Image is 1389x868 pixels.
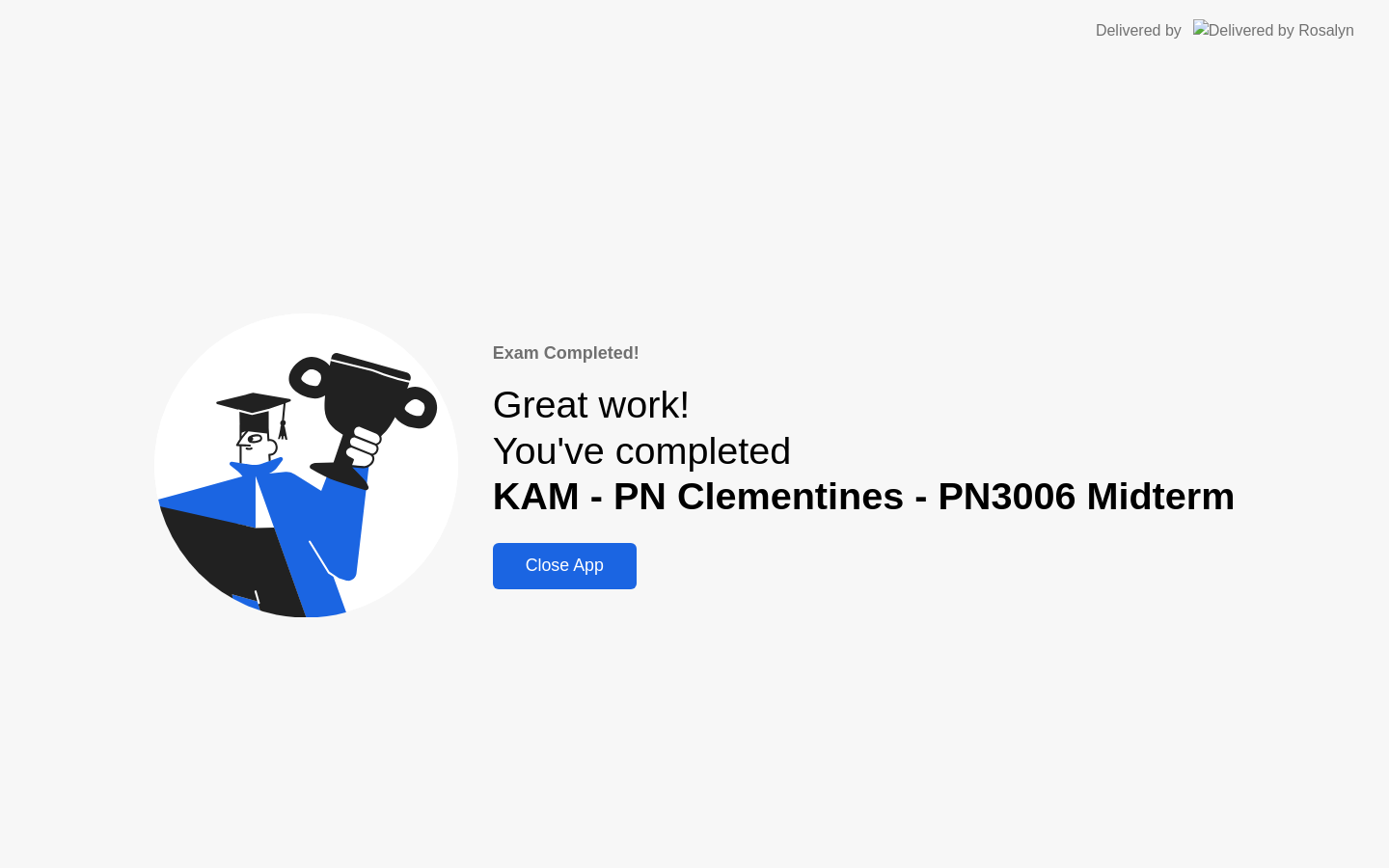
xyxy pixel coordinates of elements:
div: Close App [499,556,631,576]
div: Great work! You've completed [493,382,1236,520]
div: Delivered by [1096,19,1182,42]
img: Delivered by Rosalyn [1193,19,1354,41]
b: KAM - PN Clementines - PN3006 Midterm [493,475,1236,517]
div: Exam Completed! [493,340,1236,366]
button: Close App [493,543,637,589]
